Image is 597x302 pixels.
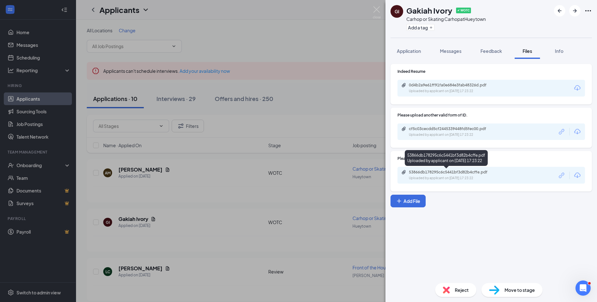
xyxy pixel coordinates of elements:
span: Move to stage [505,286,535,293]
span: Feedback [480,48,502,54]
svg: Paperclip [401,83,406,88]
a: Paperclipcf5c03cecdd5cf2445339448fd5fec00.pdfUploaded by applicant on [DATE] 17:23:22 [401,126,504,137]
svg: Link [558,171,566,179]
button: ArrowLeftNew [554,5,565,16]
svg: Ellipses [584,7,592,15]
span: Files [523,48,532,54]
svg: Paperclip [401,170,406,175]
button: ArrowRight [569,5,581,16]
div: 53866db178295c6c5441bf3d82b4cffe.pdf Uploaded by applicant on [DATE] 17:23:22 [405,150,488,166]
iframe: Intercom live chat [575,280,591,296]
div: 53866db178295c6c5441bf3d82b4cffe.pdf [409,170,498,175]
svg: Plus [429,26,433,29]
button: PlusAdd a tag [406,24,435,31]
svg: Paperclip [401,126,406,131]
a: Paperclip53866db178295c6c5441bf3d82b4cffe.pdfUploaded by applicant on [DATE] 17:23:22 [401,170,504,181]
span: Application [397,48,421,54]
svg: Link [558,128,566,136]
a: Paperclip0d4b2a9e61ff91fa0e684e3fab48326d.pdfUploaded by applicant on [DATE] 17:23:22 [401,83,504,94]
div: Carhop or Skating Carhop at Hueytown [406,16,486,22]
svg: ArrowRight [571,7,579,15]
svg: Download [574,172,581,179]
div: GI [395,8,399,15]
div: Uploaded by applicant on [DATE] 17:23:22 [409,132,504,137]
div: Uploaded by applicant on [DATE] 17:23:22 [409,89,504,94]
div: Please upload another valid form of ID. [397,112,585,118]
div: Uploaded by applicant on [DATE] 17:23:22 [409,176,504,181]
svg: Download [574,128,581,135]
h1: Gakiah Ivory [406,5,452,16]
button: Add FilePlus [391,195,426,207]
div: cf5c03cecdd5cf2445339448fd5fec00.pdf [409,126,498,131]
svg: Download [574,84,581,92]
span: ✔ WOTC [456,8,471,13]
div: Indeed Resume [397,69,585,74]
svg: ArrowLeftNew [556,7,563,15]
svg: Plus [396,198,402,204]
div: Please upload a valid form of ID [397,156,585,161]
span: Info [555,48,563,54]
span: Reject [455,286,469,293]
div: 0d4b2a9e61ff91fa0e684e3fab48326d.pdf [409,83,498,88]
span: Messages [440,48,461,54]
